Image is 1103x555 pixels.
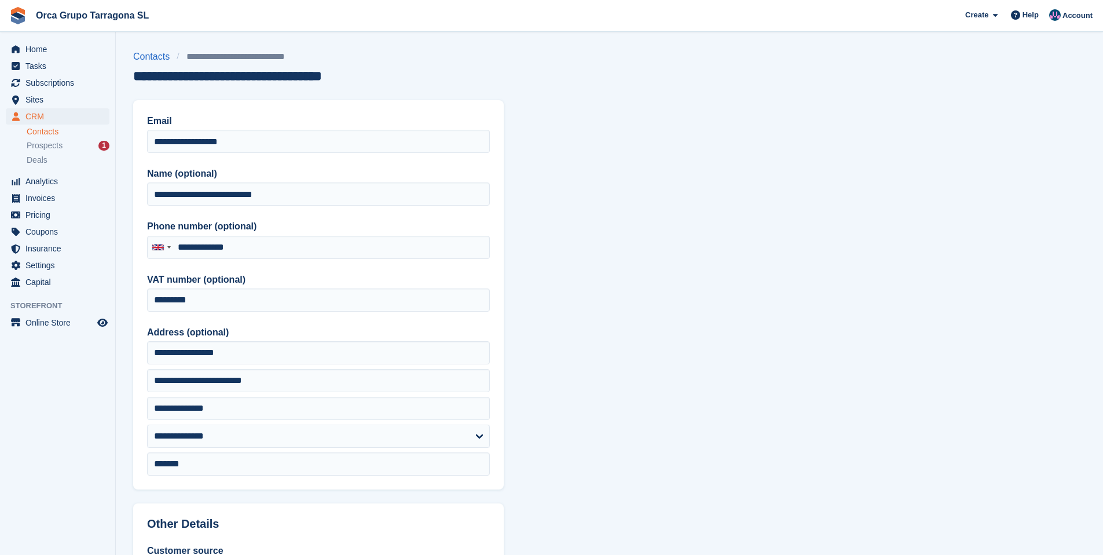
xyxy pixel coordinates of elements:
[6,190,109,206] a: menu
[27,126,109,137] a: Contacts
[1049,9,1061,21] img: ADMIN MANAGMENT
[27,140,63,151] span: Prospects
[6,207,109,223] a: menu
[965,9,988,21] span: Create
[147,326,490,339] label: Address (optional)
[147,220,490,233] label: Phone number (optional)
[25,257,95,273] span: Settings
[6,274,109,290] a: menu
[1023,9,1039,21] span: Help
[6,240,109,257] a: menu
[25,41,95,57] span: Home
[6,257,109,273] a: menu
[147,167,490,181] label: Name (optional)
[6,173,109,189] a: menu
[6,75,109,91] a: menu
[31,6,153,25] a: Orca Grupo Tarragona SL
[25,108,95,125] span: CRM
[25,240,95,257] span: Insurance
[25,274,95,290] span: Capital
[1062,10,1093,21] span: Account
[27,154,109,166] a: Deals
[96,316,109,330] a: Preview store
[6,92,109,108] a: menu
[9,7,27,24] img: stora-icon-8386f47178a22dfd0bd8f6a31ec36ba5ce8667c1dd55bd0f319d3a0aa187defe.svg
[27,140,109,152] a: Prospects 1
[147,517,490,531] h2: Other Details
[10,300,115,312] span: Storefront
[27,155,47,166] span: Deals
[25,315,95,331] span: Online Store
[25,58,95,74] span: Tasks
[25,173,95,189] span: Analytics
[133,50,177,64] a: Contacts
[98,141,109,151] div: 1
[6,224,109,240] a: menu
[6,58,109,74] a: menu
[25,207,95,223] span: Pricing
[25,190,95,206] span: Invoices
[147,114,490,128] label: Email
[25,75,95,91] span: Subscriptions
[6,108,109,125] a: menu
[147,273,490,287] label: VAT number (optional)
[25,92,95,108] span: Sites
[25,224,95,240] span: Coupons
[6,315,109,331] a: menu
[133,50,322,64] nav: breadcrumbs
[148,236,174,258] div: United Kingdom: +44
[6,41,109,57] a: menu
